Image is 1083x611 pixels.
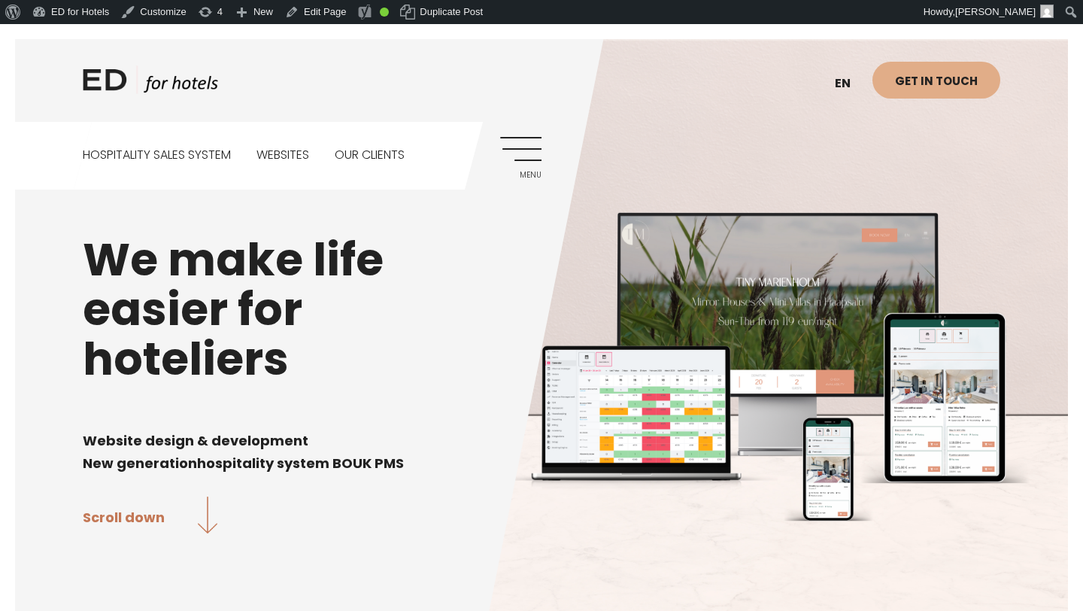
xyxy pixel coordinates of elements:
[500,171,541,180] span: Menu
[872,62,1000,99] a: Get in touch
[955,6,1036,17] span: [PERSON_NAME]
[83,122,231,189] a: Hospitality sales system
[827,65,872,102] a: en
[197,454,404,473] span: hospitality system BOUK PMS
[83,235,1000,384] h1: We make life easier for hoteliers
[83,431,308,473] span: Website design & development New generation
[380,8,389,17] div: Good
[500,137,541,178] a: Menu
[256,122,309,189] a: Websites
[83,497,217,537] a: Scroll down
[83,65,218,103] a: ED HOTELS
[83,406,1000,474] div: Page 1
[335,122,405,189] a: Our clients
